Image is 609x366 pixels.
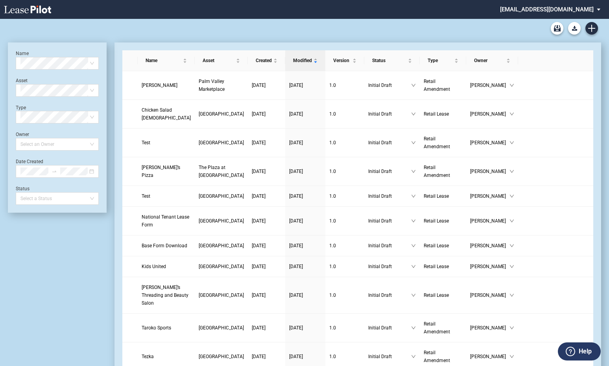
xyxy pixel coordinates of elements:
[470,353,509,360] span: [PERSON_NAME]
[199,217,244,225] a: [GEOGRAPHIC_DATA]
[424,243,449,248] span: Retail Lease
[329,139,360,147] a: 1.0
[199,243,244,248] span: Cinco Ranch
[329,242,360,250] a: 1.0
[509,293,514,298] span: down
[293,57,312,64] span: Modified
[142,285,188,306] span: Pinky’s Threading and Beauty Salon
[252,292,266,298] span: [DATE]
[411,194,416,199] span: down
[424,77,463,93] a: Retail Amendment
[424,218,449,224] span: Retail Lease
[289,81,321,89] a: [DATE]
[199,111,244,117] span: King Farm Village Center
[142,164,191,179] a: [PERSON_NAME]’s Pizza
[289,354,303,359] span: [DATE]
[199,242,244,250] a: [GEOGRAPHIC_DATA]
[289,242,321,250] a: [DATE]
[252,263,281,270] a: [DATE]
[329,292,336,298] span: 1 . 0
[329,217,360,225] a: 1.0
[368,217,411,225] span: Initial Draft
[142,193,150,199] span: Test
[289,192,321,200] a: [DATE]
[368,139,411,147] span: Initial Draft
[424,320,463,336] a: Retail Amendment
[424,292,449,298] span: Retail Lease
[16,159,43,164] label: Date Created
[420,50,467,71] th: Type
[329,263,360,270] a: 1.0
[252,192,281,200] a: [DATE]
[470,324,509,332] span: [PERSON_NAME]
[252,169,266,174] span: [DATE]
[289,140,303,145] span: [DATE]
[252,81,281,89] a: [DATE]
[368,81,411,89] span: Initial Draft
[470,291,509,299] span: [PERSON_NAME]
[424,321,450,335] span: Retail Amendment
[199,324,244,332] a: [GEOGRAPHIC_DATA]
[470,167,509,175] span: [PERSON_NAME]
[470,217,509,225] span: [PERSON_NAME]
[252,111,266,117] span: [DATE]
[411,83,416,88] span: down
[199,193,244,199] span: Silver Lake Village
[329,167,360,175] a: 1.0
[329,354,336,359] span: 1 . 0
[329,169,336,174] span: 1 . 0
[289,353,321,360] a: [DATE]
[329,81,360,89] a: 1.0
[424,136,450,149] span: Retail Amendment
[579,346,592,357] label: Help
[424,165,450,178] span: Retail Amendment
[199,140,244,145] span: Braemar Village Center
[329,110,360,118] a: 1.0
[142,325,171,331] span: Taroko Sports
[411,219,416,223] span: down
[248,50,285,71] th: Created
[329,324,360,332] a: 1.0
[509,194,514,199] span: down
[252,140,266,145] span: [DATE]
[329,83,336,88] span: 1 . 0
[16,132,29,137] label: Owner
[368,192,411,200] span: Initial Draft
[368,110,411,118] span: Initial Draft
[285,50,325,71] th: Modified
[289,325,303,331] span: [DATE]
[424,217,463,225] a: Retail Lease
[289,139,321,147] a: [DATE]
[509,83,514,88] span: down
[470,192,509,200] span: [PERSON_NAME]
[146,57,181,64] span: Name
[470,110,509,118] span: [PERSON_NAME]
[142,83,177,88] span: Bella Luna
[252,217,281,225] a: [DATE]
[142,243,187,248] span: Base Form Download
[142,165,180,178] span: Marco’s Pizza
[252,139,281,147] a: [DATE]
[428,57,453,64] span: Type
[252,243,266,248] span: [DATE]
[199,325,244,331] span: Park North
[199,77,244,93] a: Palm Valley Marketplace
[16,51,29,56] label: Name
[424,79,450,92] span: Retail Amendment
[368,291,411,299] span: Initial Draft
[142,192,191,200] a: Test
[142,353,191,360] a: Tezka
[199,264,244,269] span: Oak Park Plaza
[424,193,449,199] span: Retail Lease
[329,264,336,269] span: 1 . 0
[289,110,321,118] a: [DATE]
[142,214,189,228] span: National Tenant Lease Form
[252,110,281,118] a: [DATE]
[424,192,463,200] a: Retail Lease
[329,192,360,200] a: 1.0
[252,242,281,250] a: [DATE]
[289,291,321,299] a: [DATE]
[509,326,514,330] span: down
[424,349,463,364] a: Retail Amendment
[16,105,26,110] label: Type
